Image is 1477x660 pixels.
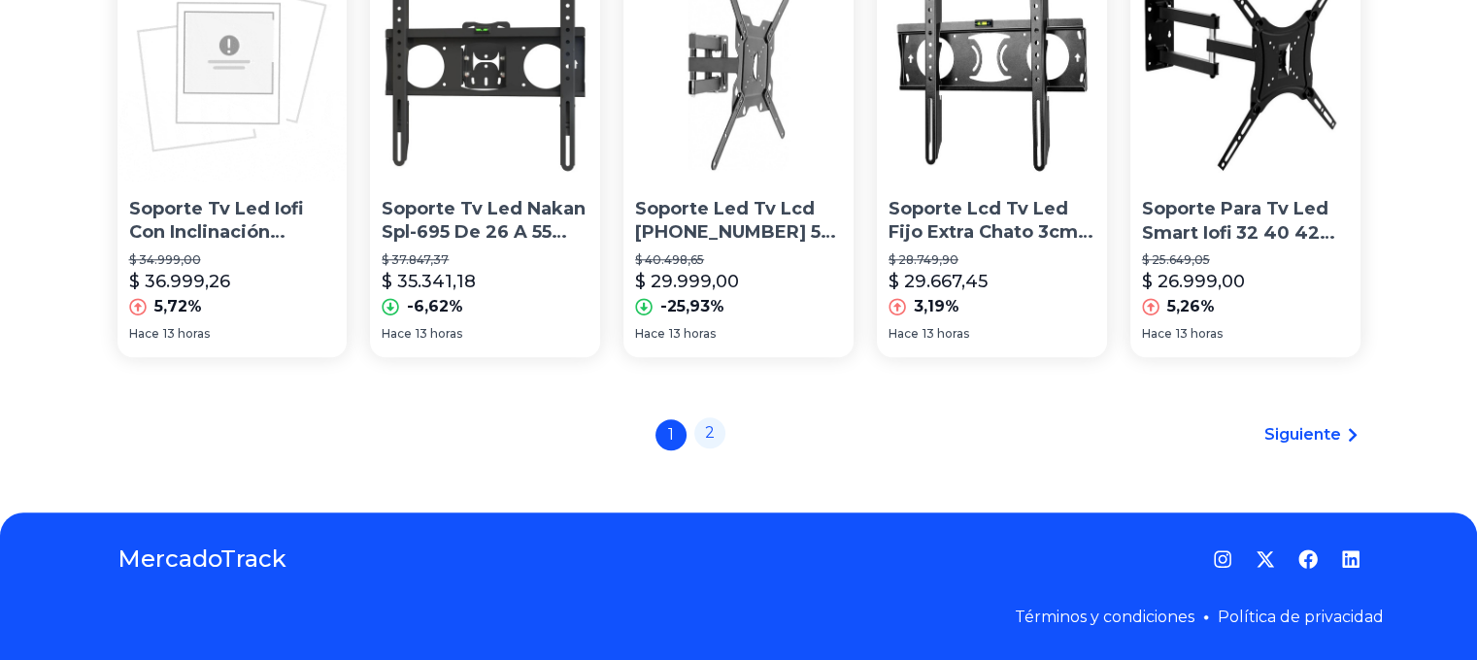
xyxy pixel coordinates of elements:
a: 2 [694,417,725,448]
span: 13 horas [923,326,969,342]
p: $ 40.498,65 [635,252,842,268]
a: MercadoTrack [117,544,286,575]
p: $ 29.999,00 [635,268,739,295]
p: Soporte Para Tv Led Smart Iofi 32 40 42 43 49 55 60 65 [1142,197,1349,246]
a: Twitter [1256,549,1275,569]
span: 13 horas [163,326,210,342]
span: 13 horas [669,326,716,342]
span: Hace [382,326,412,342]
p: Soporte Tv Led Iofi Con Inclinación Reforzado 40 43 50 55 65 75 [129,197,336,246]
p: Soporte Tv Led Nakan Spl-695 De 26 A 55 Pulgadas [382,197,588,246]
a: LinkedIn [1341,549,1360,569]
p: 5,26% [1167,295,1215,318]
span: 13 horas [1176,326,1223,342]
p: $ 34.999,00 [129,252,336,268]
p: $ 28.749,90 [889,252,1095,268]
span: Siguiente [1264,423,1341,446]
span: Hace [635,326,665,342]
a: Facebook [1298,549,1318,569]
p: $ 26.999,00 [1142,268,1245,295]
p: Soporte Led Tv Lcd [PHONE_NUMBER] 55 Móvil Inclina Econo [635,197,842,246]
p: Soporte Lcd Tv Led Fijo Extra Chato 3cm Slim 50kg 26 32 33 37 40 42 46 50 52 55 Pulgadas [889,197,1095,246]
p: $ 35.341,18 [382,268,476,295]
p: $ 29.667,45 [889,268,988,295]
p: $ 36.999,26 [129,268,230,295]
a: Términos y condiciones [1015,608,1194,626]
a: Instagram [1213,549,1232,569]
p: -6,62% [407,295,463,318]
p: -25,93% [660,295,724,318]
span: Hace [1142,326,1172,342]
span: 13 horas [416,326,462,342]
span: Hace [889,326,919,342]
p: $ 25.649,05 [1142,252,1349,268]
span: Hace [129,326,159,342]
p: $ 37.847,37 [382,252,588,268]
a: Siguiente [1264,423,1360,446]
p: 5,72% [154,295,202,318]
a: Política de privacidad [1218,608,1384,626]
p: 3,19% [914,295,959,318]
